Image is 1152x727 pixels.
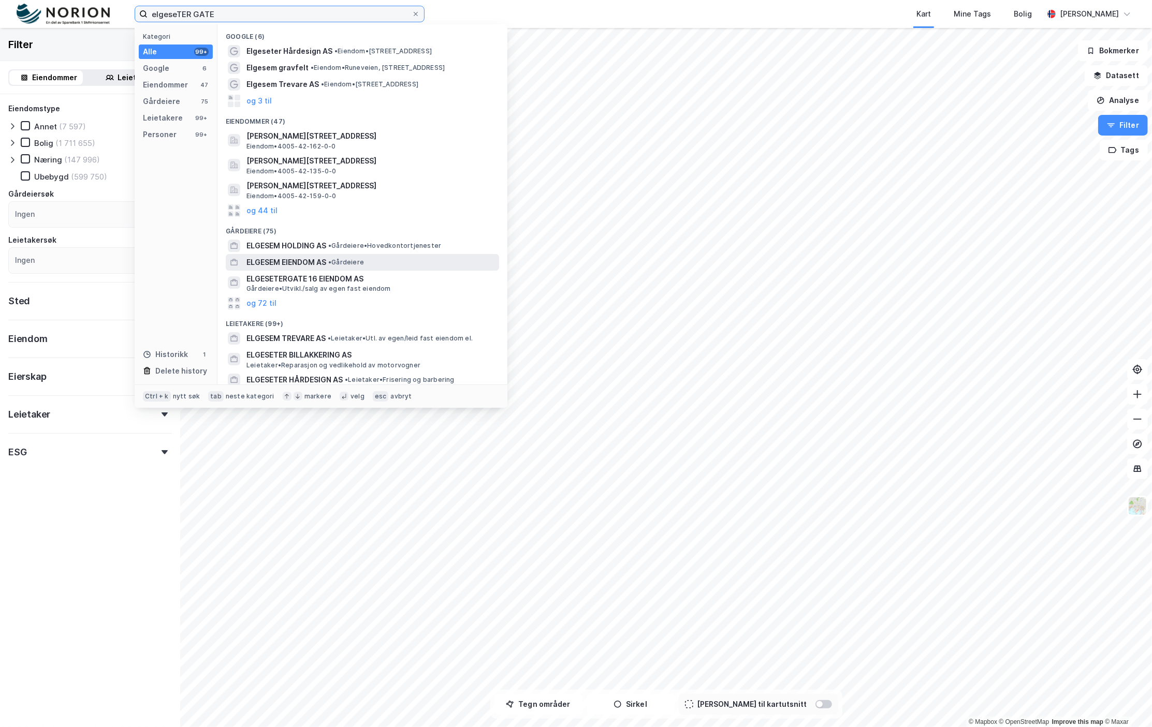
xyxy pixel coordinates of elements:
div: Leietakersøk [8,234,56,246]
div: Gårdeiere [143,95,180,108]
span: Eiendom • 4005-42-159-0-0 [246,192,337,200]
div: ESG [8,446,26,458]
a: Mapbox [969,718,997,725]
div: Leietakere (99+) [217,311,507,330]
div: 47 [200,81,209,89]
button: Filter [1098,115,1148,136]
span: Eiendom • [STREET_ADDRESS] [321,80,418,88]
div: neste kategori [226,392,274,400]
div: Alle [143,46,157,58]
div: Filter [8,36,33,53]
div: Ubebygd [34,172,69,182]
span: Leietaker • Utl. av egen/leid fast eiendom el. [328,334,473,343]
div: Gårdeiere (75) [217,219,507,238]
span: Eiendom • 4005-42-135-0-0 [246,167,337,175]
div: Delete history [155,365,207,377]
span: Gårdeiere [328,258,364,266]
a: OpenStreetMap [999,718,1049,725]
div: Næring [34,155,62,165]
button: Bokmerker [1078,40,1148,61]
div: markere [304,392,331,400]
button: Tegn områder [494,694,582,715]
div: Kontrollprogram for chat [1100,677,1152,727]
span: Elgeseter Hårdesign AS [246,45,332,57]
button: og 72 til [246,297,276,309]
div: Personer [143,128,177,141]
div: Gårdeiersøk [8,188,54,200]
div: 99+ [194,130,209,139]
div: 1 [200,350,209,359]
span: ELGESETER BILLAKKERING AS [246,349,495,361]
div: Eiendommer [143,79,188,91]
div: Leietaker [8,408,50,421]
div: Annet [34,122,57,131]
span: ELGESEM TREVARE AS [246,332,326,345]
div: Eiendommer (47) [217,109,507,128]
div: (147 996) [64,155,100,165]
span: Elgesem Trevare AS [246,78,319,91]
div: Bolig [34,138,53,148]
div: 99+ [194,48,209,56]
span: Eiendom • 4005-42-162-0-0 [246,142,336,151]
div: 99+ [194,114,209,122]
div: Eiendom [8,333,48,345]
span: • [328,258,331,266]
div: Kategori [143,33,213,40]
div: Eiendomstype [8,102,60,115]
input: Søk på adresse, matrikkel, gårdeiere, leietakere eller personer [148,6,412,22]
span: [PERSON_NAME][STREET_ADDRESS] [246,130,495,142]
button: Datasett [1085,65,1148,86]
button: og 3 til [246,95,272,107]
span: Leietaker • Reparasjon og vedlikehold av motorvogner [246,361,420,369]
span: Eiendom • [STREET_ADDRESS] [334,47,432,55]
div: Google (6) [217,24,507,43]
div: Eierskap [8,370,46,383]
div: esc [373,391,389,402]
div: avbryt [390,392,412,400]
img: norion-logo.80e7a08dc31c2e691866.png [17,4,110,25]
div: Mine Tags [954,8,991,20]
div: 6 [200,64,209,72]
div: [PERSON_NAME] [1060,8,1119,20]
span: • [345,376,348,383]
div: nytt søk [173,392,200,400]
div: Bolig [1014,8,1032,20]
span: Gårdeiere • Utvikl./salg av egen fast eiendom [246,285,391,293]
div: (1 711 655) [55,138,95,148]
div: Kart [916,8,931,20]
div: Sted [8,295,30,307]
div: Leietakere [143,112,183,124]
button: Sirkel [587,694,675,715]
div: Eiendommer [33,71,78,84]
a: Improve this map [1052,718,1103,725]
button: Tags [1100,140,1148,160]
span: ELGESEM HOLDING AS [246,240,326,252]
span: ELGESETER HÅRDESIGN AS [246,374,343,386]
span: Elgesem gravfelt [246,62,309,74]
span: ELGESETERGATE 16 EIENDOM AS [246,273,495,285]
span: • [328,334,331,342]
span: Eiendom • Runeveien, [STREET_ADDRESS] [311,64,445,72]
span: Gårdeiere • Hovedkontortjenester [328,242,441,250]
span: Leietaker • Frisering og barbering [345,376,455,384]
button: og 44 til [246,204,278,217]
span: [PERSON_NAME][STREET_ADDRESS] [246,155,495,167]
div: velg [351,392,364,400]
iframe: Chat Widget [1100,677,1152,727]
div: 75 [200,97,209,106]
button: Analyse [1088,90,1148,111]
div: Ingen [15,208,35,220]
div: Leietakere [118,71,158,84]
div: Historikk [143,348,188,361]
img: Z [1128,496,1147,516]
span: ELGESEM EIENDOM AS [246,256,326,269]
div: Ingen [15,254,35,266]
div: tab [208,391,224,402]
div: Ctrl + k [143,391,171,402]
div: (599 750) [71,172,107,182]
span: [PERSON_NAME][STREET_ADDRESS] [246,180,495,192]
div: [PERSON_NAME] til kartutsnitt [697,698,807,710]
span: • [321,80,324,88]
span: • [334,47,338,55]
span: • [328,242,331,249]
